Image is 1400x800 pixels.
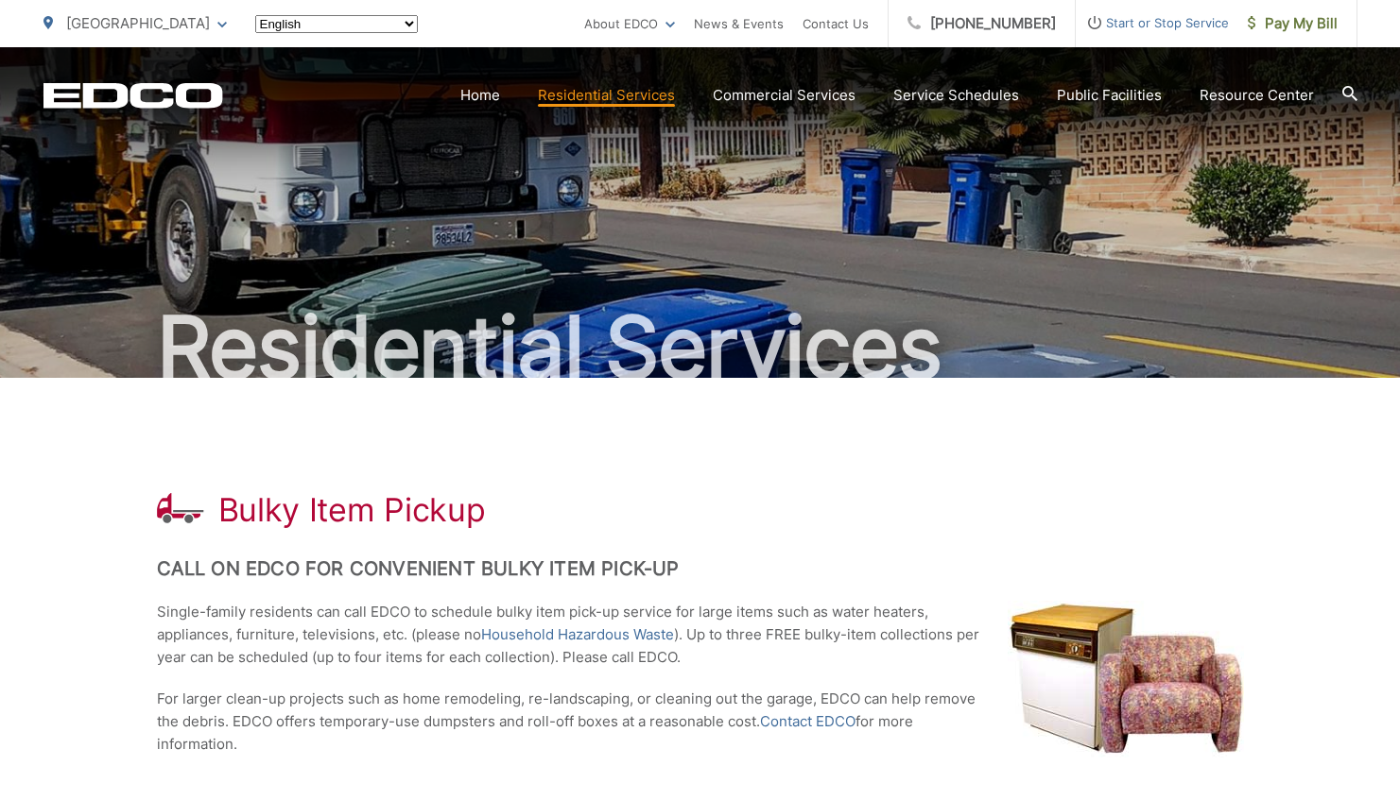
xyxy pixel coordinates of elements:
[694,12,784,35] a: News & Events
[43,300,1357,395] h2: Residential Services
[538,84,675,107] a: Residential Services
[760,710,856,733] a: Contact EDCO
[481,623,674,646] a: Household Hazardous Waste
[255,15,418,33] select: Select a language
[803,12,869,35] a: Contact Us
[893,84,1019,107] a: Service Schedules
[43,82,223,109] a: EDCD logo. Return to the homepage.
[218,491,486,529] h1: Bulky Item Pickup
[1248,12,1338,35] span: Pay My Bill
[584,12,675,35] a: About EDCO
[460,84,500,107] a: Home
[713,84,856,107] a: Commercial Services
[157,601,1244,669] p: Single-family residents can call EDCO to schedule bulky item pick-up service for large items such...
[1200,84,1314,107] a: Resource Center
[157,688,1244,756] p: For larger clean-up projects such as home remodeling, re-landscaping, or cleaning out the garage,...
[157,557,1244,580] h2: Call on EDCO for Convenient Bulky Item Pick-up
[1057,84,1162,107] a: Public Facilities
[1008,601,1244,757] img: Dishwasher, television and chair
[66,14,210,32] span: [GEOGRAPHIC_DATA]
